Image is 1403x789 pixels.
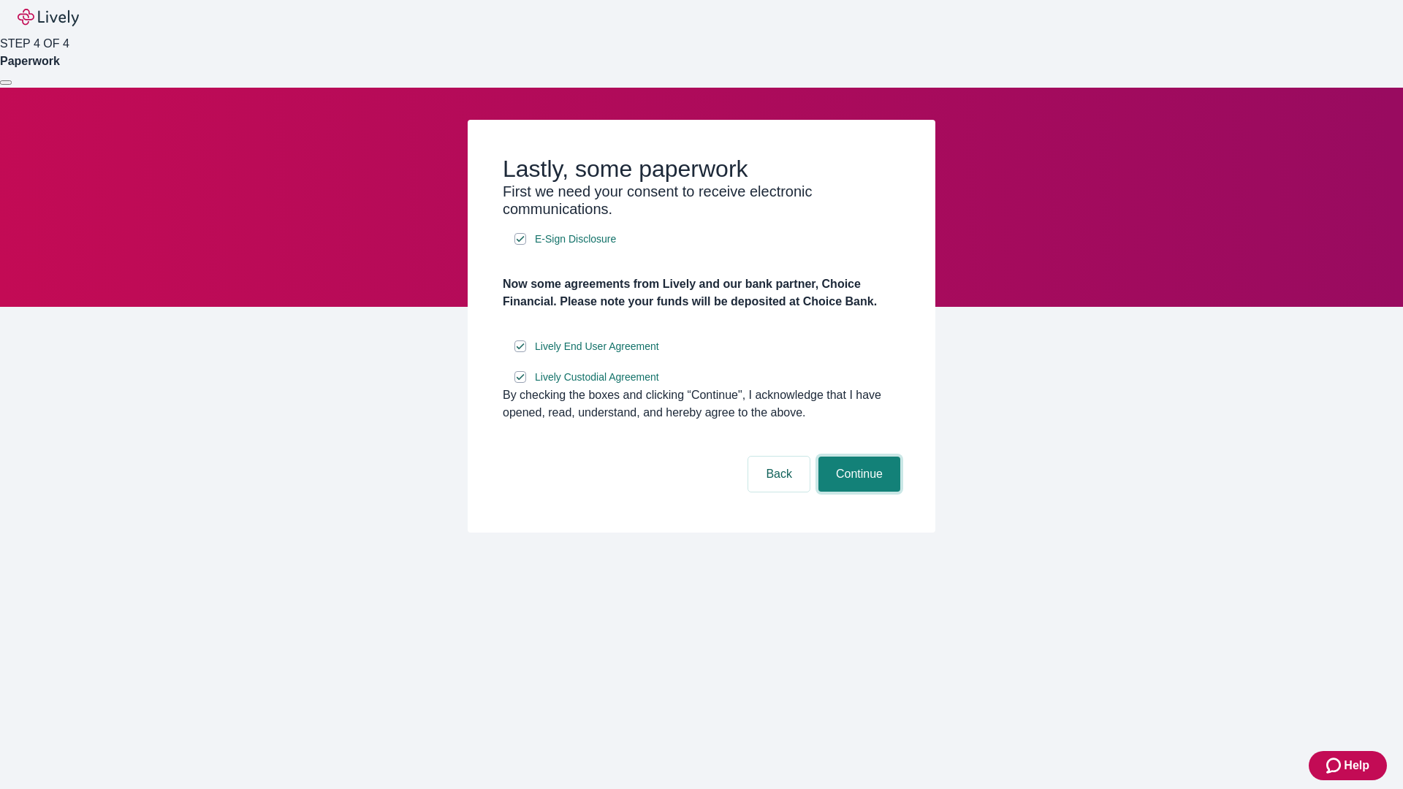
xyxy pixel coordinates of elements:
span: Help [1344,757,1369,774]
span: Lively Custodial Agreement [535,370,659,385]
div: By checking the boxes and clicking “Continue", I acknowledge that I have opened, read, understand... [503,386,900,422]
img: Lively [18,9,79,26]
h3: First we need your consent to receive electronic communications. [503,183,900,218]
h2: Lastly, some paperwork [503,155,900,183]
a: e-sign disclosure document [532,368,662,386]
a: e-sign disclosure document [532,338,662,356]
button: Continue [818,457,900,492]
a: e-sign disclosure document [532,230,619,248]
button: Back [748,457,810,492]
span: Lively End User Agreement [535,339,659,354]
span: E-Sign Disclosure [535,232,616,247]
svg: Zendesk support icon [1326,757,1344,774]
h4: Now some agreements from Lively and our bank partner, Choice Financial. Please note your funds wi... [503,275,900,310]
button: Zendesk support iconHelp [1309,751,1387,780]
